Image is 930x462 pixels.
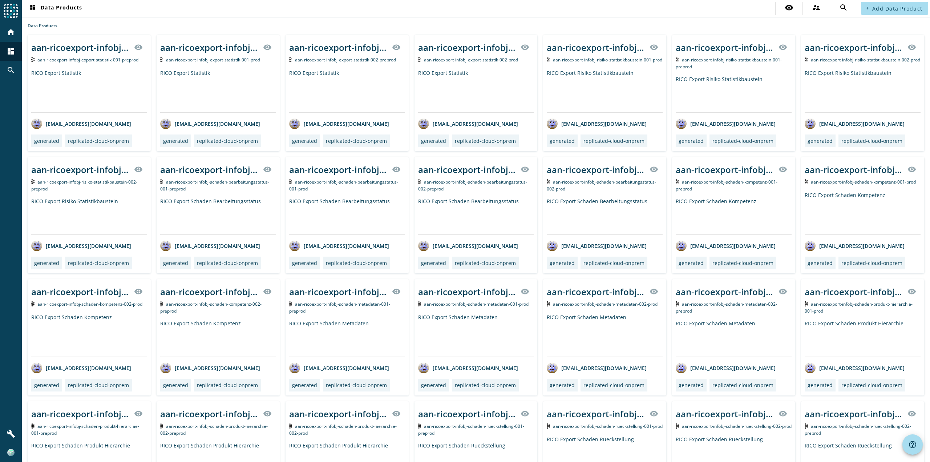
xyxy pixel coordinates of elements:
div: RICO Export Schaden Kompetenz [676,198,792,234]
div: RICO Export Schaden Metadaten [547,314,663,357]
div: aan-ricoexport-infobj-schaden-rueckstellung-002-_stage_ [676,408,774,420]
div: [EMAIL_ADDRESS][DOMAIN_NAME] [160,362,260,373]
span: Kafka Topic: aan-ricoexport-infobj-schaden-produkt-hierarchie-002-prod [289,423,397,436]
img: avatar [418,240,429,251]
img: Kafka Topic: aan-ricoexport-infobj-schaden-bearbeitungsstatus-001-prod [289,179,292,184]
div: aan-ricoexport-infobj-schaden-kompetenz-001-_stage_ [676,164,774,176]
div: RICO Export Statistik [31,69,147,112]
img: Kafka Topic: aan-ricoexport-infobj-schaden-produkt-hierarchie-001-prod [805,301,808,306]
div: replicated-cloud-onprem [712,137,773,144]
div: aan-ricoexport-infobj-export-statistik-002-_stage_ [418,41,517,53]
div: aan-ricoexport-infobj-schaden-produkt-hierarchie-001-_stage_ [805,286,903,298]
img: avatar [31,362,42,373]
mat-icon: supervisor_account [812,3,821,12]
div: aan-ricoexport-infobj-export-statistik-001-_stage_ [31,41,130,53]
div: generated [550,260,575,266]
div: [EMAIL_ADDRESS][DOMAIN_NAME] [418,362,518,373]
mat-icon: visibility [785,3,793,12]
div: aan-ricoexport-infobj-risiko-statistikbaustein-002-_stage_ [805,41,903,53]
span: Kafka Topic: aan-ricoexport-infobj-schaden-rueckstellung-001-prod [553,423,663,429]
span: Kafka Topic: aan-ricoexport-infobj-schaden-kompetenz-002-preprod [160,301,262,314]
div: [EMAIL_ADDRESS][DOMAIN_NAME] [547,240,647,251]
img: Kafka Topic: aan-ricoexport-infobj-schaden-produkt-hierarchie-002-prod [289,423,292,429]
mat-icon: visibility [263,409,272,418]
div: RICO Export Risiko Statistikbaustein [31,198,147,234]
div: aan-ricoexport-infobj-schaden-metadaten-001-_stage_ [289,286,388,298]
img: avatar [31,118,42,129]
span: Kafka Topic: aan-ricoexport-infobj-schaden-bearbeitungsstatus-002-preprod [418,179,527,192]
div: replicated-cloud-onprem [197,260,258,266]
img: Kafka Topic: aan-ricoexport-infobj-schaden-produkt-hierarchie-002-preprod [160,423,163,429]
div: aan-ricoexport-infobj-schaden-rueckstellung-002-_stage_ [805,408,903,420]
div: [EMAIL_ADDRESS][DOMAIN_NAME] [805,362,905,373]
mat-icon: visibility [263,287,272,296]
img: avatar [160,362,171,373]
div: replicated-cloud-onprem [197,137,258,144]
img: Kafka Topic: aan-ricoexport-infobj-schaden-rueckstellung-002-prod [676,423,679,429]
div: generated [292,382,317,389]
span: Kafka Topic: aan-ricoexport-infobj-schaden-metadaten-001-preprod [289,301,391,314]
div: aan-ricoexport-infobj-schaden-metadaten-001-_stage_ [418,286,517,298]
mat-icon: search [7,66,15,75]
div: [EMAIL_ADDRESS][DOMAIN_NAME] [547,362,647,373]
div: replicated-cloud-onprem [583,382,644,389]
img: Kafka Topic: aan-ricoexport-infobj-schaden-metadaten-001-prod [418,301,421,306]
img: avatar [418,362,429,373]
div: generated [679,137,704,144]
div: generated [34,382,59,389]
div: generated [163,137,188,144]
div: aan-ricoexport-infobj-schaden-metadaten-002-_stage_ [547,286,645,298]
div: RICO Export Schaden Kompetenz [805,192,921,234]
div: aan-ricoexport-infobj-schaden-rueckstellung-001-_stage_ [547,408,645,420]
div: aan-ricoexport-infobj-schaden-bearbeitungsstatus-001-_stage_ [289,164,388,176]
img: avatar [547,240,558,251]
div: generated [421,382,446,389]
span: Kafka Topic: aan-ricoexport-infobj-schaden-bearbeitungsstatus-001-prod [289,179,399,192]
div: RICO Export Risiko Statistikbaustein [676,76,792,112]
mat-icon: visibility [779,43,787,52]
div: generated [679,260,704,266]
img: Kafka Topic: aan-ricoexport-infobj-schaden-bearbeitungsstatus-002-preprod [418,179,421,184]
div: RICO Export Schaden Metadaten [289,320,405,357]
div: RICO Export Schaden Metadaten [418,314,534,357]
mat-icon: visibility [521,287,529,296]
div: generated [550,382,575,389]
span: Kafka Topic: aan-ricoexport-infobj-export-statistik-002-prod [424,57,518,63]
div: RICO Export Schaden Bearbeitungsstatus [418,198,534,234]
img: Kafka Topic: aan-ricoexport-infobj-export-statistik-001-prod [160,57,163,62]
mat-icon: visibility [521,43,529,52]
img: Kafka Topic: aan-ricoexport-infobj-schaden-produkt-hierarchie-001-preprod [31,423,35,429]
mat-icon: add [865,6,869,10]
span: Kafka Topic: aan-ricoexport-infobj-schaden-produkt-hierarchie-001-preprod [31,423,139,436]
div: replicated-cloud-onprem [455,260,516,266]
div: RICO Export Schaden Metadaten [676,320,792,357]
span: Kafka Topic: aan-ricoexport-infobj-schaden-kompetenz-002-prod [37,301,142,307]
img: avatar [805,240,816,251]
div: replicated-cloud-onprem [841,382,902,389]
mat-icon: visibility [521,165,529,174]
mat-icon: visibility [779,165,787,174]
div: replicated-cloud-onprem [68,382,129,389]
img: Kafka Topic: aan-ricoexport-infobj-schaden-kompetenz-001-preprod [676,179,679,184]
img: Kafka Topic: aan-ricoexport-infobj-schaden-bearbeitungsstatus-001-preprod [160,179,163,184]
span: Kafka Topic: aan-ricoexport-infobj-schaden-kompetenz-001-prod [811,179,916,185]
div: aan-ricoexport-infobj-schaden-produkt-hierarchie-002-_stage_ [160,408,259,420]
img: Kafka Topic: aan-ricoexport-infobj-schaden-rueckstellung-001-preprod [418,423,421,429]
mat-icon: visibility [521,409,529,418]
div: RICO Export Schaden Bearbeitungsstatus [289,198,405,234]
img: avatar [676,118,687,129]
div: replicated-cloud-onprem [455,137,516,144]
span: Kafka Topic: aan-ricoexport-infobj-export-statistik-002-preprod [295,57,396,63]
span: Add Data Product [872,5,922,12]
img: Kafka Topic: aan-ricoexport-infobj-schaden-rueckstellung-001-prod [547,423,550,429]
div: generated [808,382,833,389]
mat-icon: visibility [263,165,272,174]
div: RICO Export Schaden Kompetenz [160,320,276,357]
mat-icon: visibility [392,409,401,418]
img: avatar [289,362,300,373]
div: Data Products [28,23,924,29]
span: Kafka Topic: aan-ricoexport-infobj-schaden-bearbeitungsstatus-002-prod [547,179,656,192]
img: Kafka Topic: aan-ricoexport-infobj-schaden-metadaten-002-prod [547,301,550,306]
mat-icon: visibility [779,409,787,418]
div: generated [421,137,446,144]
